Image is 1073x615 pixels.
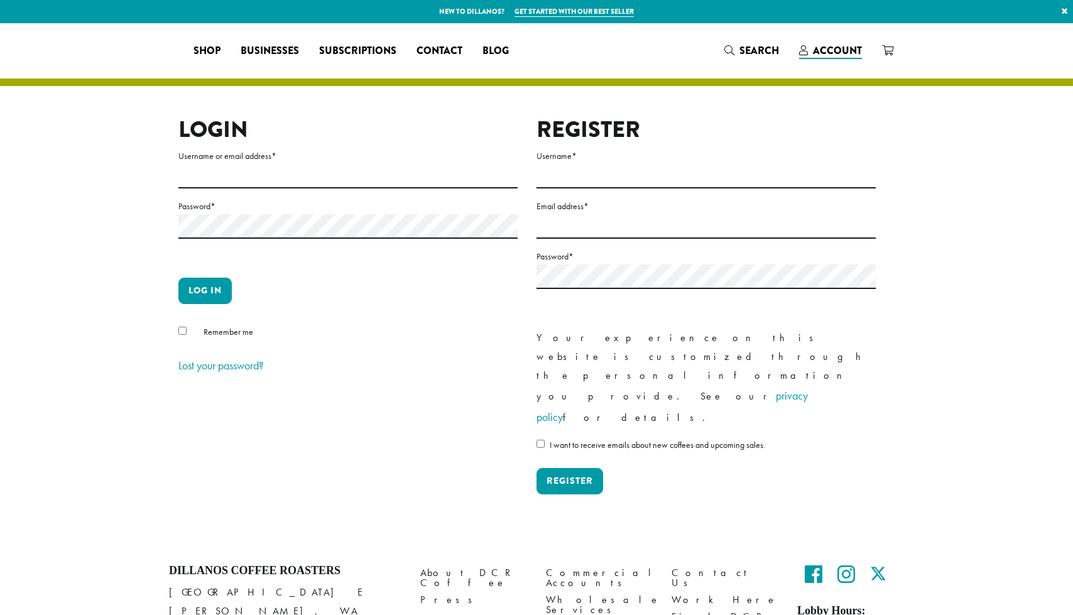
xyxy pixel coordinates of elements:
[536,468,603,494] button: Register
[319,43,396,59] span: Subscriptions
[204,326,253,337] span: Remember me
[672,592,778,609] a: Work Here
[536,388,808,424] a: privacy policy
[536,249,876,264] label: Password
[536,116,876,143] h2: Register
[515,6,634,17] a: Get started with our best seller
[178,199,518,214] label: Password
[420,564,527,591] a: About DCR Coffee
[672,564,778,591] a: Contact Us
[536,440,545,448] input: I want to receive emails about new coffees and upcoming sales.
[178,148,518,164] label: Username or email address
[546,564,653,591] a: Commercial Accounts
[482,43,509,59] span: Blog
[714,40,789,61] a: Search
[813,43,862,58] span: Account
[178,358,264,373] a: Lost your password?
[178,278,232,304] button: Log in
[536,148,876,164] label: Username
[241,43,299,59] span: Businesses
[739,43,779,58] span: Search
[417,43,462,59] span: Contact
[183,41,231,61] a: Shop
[178,116,518,143] h2: Login
[420,592,527,609] a: Press
[550,439,765,450] span: I want to receive emails about new coffees and upcoming sales.
[536,199,876,214] label: Email address
[536,329,876,428] p: Your experience on this website is customized through the personal information you provide. See o...
[193,43,221,59] span: Shop
[169,564,401,578] h4: Dillanos Coffee Roasters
